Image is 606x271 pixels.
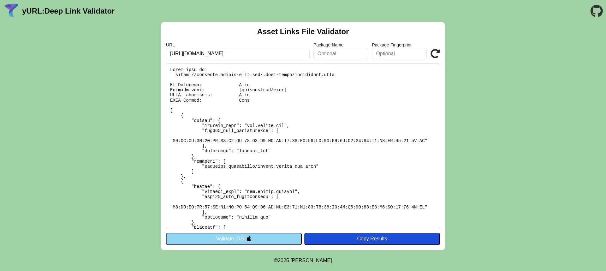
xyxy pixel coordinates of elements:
button: Copy Results [304,233,440,245]
div: Copy Results [307,236,437,242]
input: Required [166,48,310,59]
span: 2025 [278,258,289,263]
h2: Asset Links File Validator [257,27,349,36]
button: Validate iOS [166,233,302,245]
img: yURL Logo [3,3,20,19]
label: Package Name [313,42,368,47]
img: appleIcon.svg [246,236,252,241]
input: Optional [313,48,368,59]
a: Michael Ibragimchayev's Personal Site [290,258,332,263]
label: Package Fingerprint [372,42,427,47]
a: yURL:Deep Link Validator [22,7,115,15]
input: Optional [372,48,427,59]
pre: Lorem ipsu do: sitam://consecte.adipis-elit.sed/.doei-tempo/incididunt.utla Et Dolorema: Aliq Eni... [166,63,440,229]
footer: © [274,250,332,271]
label: URL [166,42,310,47]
